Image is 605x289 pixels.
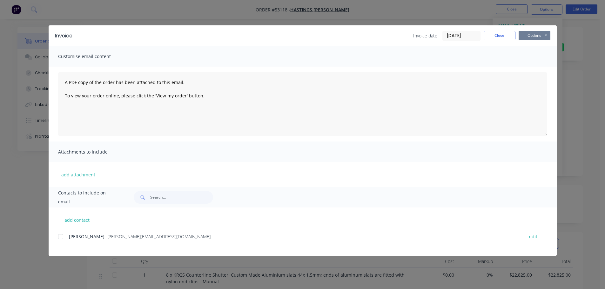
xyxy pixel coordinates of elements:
[58,148,128,156] span: Attachments to include
[55,32,72,40] div: Invoice
[104,233,211,240] span: - [PERSON_NAME][EMAIL_ADDRESS][DOMAIN_NAME]
[150,191,213,204] input: Search...
[58,52,128,61] span: Customise email content
[519,31,550,40] button: Options
[58,170,98,179] button: add attachment
[58,215,96,225] button: add contact
[484,31,515,40] button: Close
[58,72,547,136] textarea: A PDF copy of the order has been attached to this email. To view your order online, please click ...
[413,32,437,39] span: Invoice date
[58,188,118,206] span: Contacts to include on email
[69,233,104,240] span: [PERSON_NAME]
[525,232,541,241] button: edit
